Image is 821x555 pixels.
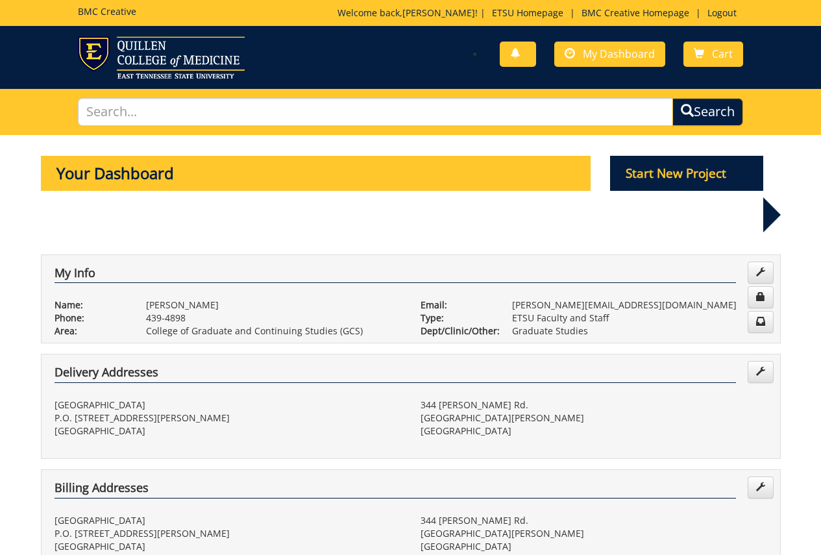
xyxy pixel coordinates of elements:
[55,412,401,425] p: P.O. [STREET_ADDRESS][PERSON_NAME]
[421,540,767,553] p: [GEOGRAPHIC_DATA]
[78,36,245,79] img: ETSU logo
[421,412,767,425] p: [GEOGRAPHIC_DATA][PERSON_NAME]
[55,527,401,540] p: P.O. [STREET_ADDRESS][PERSON_NAME]
[672,98,743,126] button: Search
[337,6,743,19] p: Welcome back, ! | | |
[512,312,767,325] p: ETSU Faculty and Staff
[146,325,401,338] p: College of Graduate and Continuing Studies (GCS)
[421,527,767,540] p: [GEOGRAPHIC_DATA][PERSON_NAME]
[41,156,591,191] p: Your Dashboard
[421,514,767,527] p: 344 [PERSON_NAME] Rd.
[421,299,493,312] p: Email:
[512,299,767,312] p: [PERSON_NAME][EMAIL_ADDRESS][DOMAIN_NAME]
[701,6,743,19] a: Logout
[610,168,763,180] a: Start New Project
[55,399,401,412] p: [GEOGRAPHIC_DATA]
[146,312,401,325] p: 439-4898
[485,6,570,19] a: ETSU Homepage
[55,299,127,312] p: Name:
[748,476,774,499] a: Edit Addresses
[554,42,665,67] a: My Dashboard
[55,312,127,325] p: Phone:
[421,425,767,438] p: [GEOGRAPHIC_DATA]
[610,156,763,191] p: Start New Project
[55,425,401,438] p: [GEOGRAPHIC_DATA]
[421,325,493,338] p: Dept/Clinic/Other:
[421,399,767,412] p: 344 [PERSON_NAME] Rd.
[512,325,767,338] p: Graduate Studies
[78,6,136,16] h5: BMC Creative
[402,6,475,19] a: [PERSON_NAME]
[78,98,672,126] input: Search...
[55,540,401,553] p: [GEOGRAPHIC_DATA]
[748,262,774,284] a: Edit Info
[421,312,493,325] p: Type:
[748,361,774,383] a: Edit Addresses
[748,311,774,333] a: Change Communication Preferences
[55,482,736,499] h4: Billing Addresses
[55,366,736,383] h4: Delivery Addresses
[55,325,127,338] p: Area:
[583,47,655,61] span: My Dashboard
[748,286,774,308] a: Change Password
[55,514,401,527] p: [GEOGRAPHIC_DATA]
[683,42,743,67] a: Cart
[712,47,733,61] span: Cart
[146,299,401,312] p: [PERSON_NAME]
[575,6,696,19] a: BMC Creative Homepage
[55,267,736,284] h4: My Info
